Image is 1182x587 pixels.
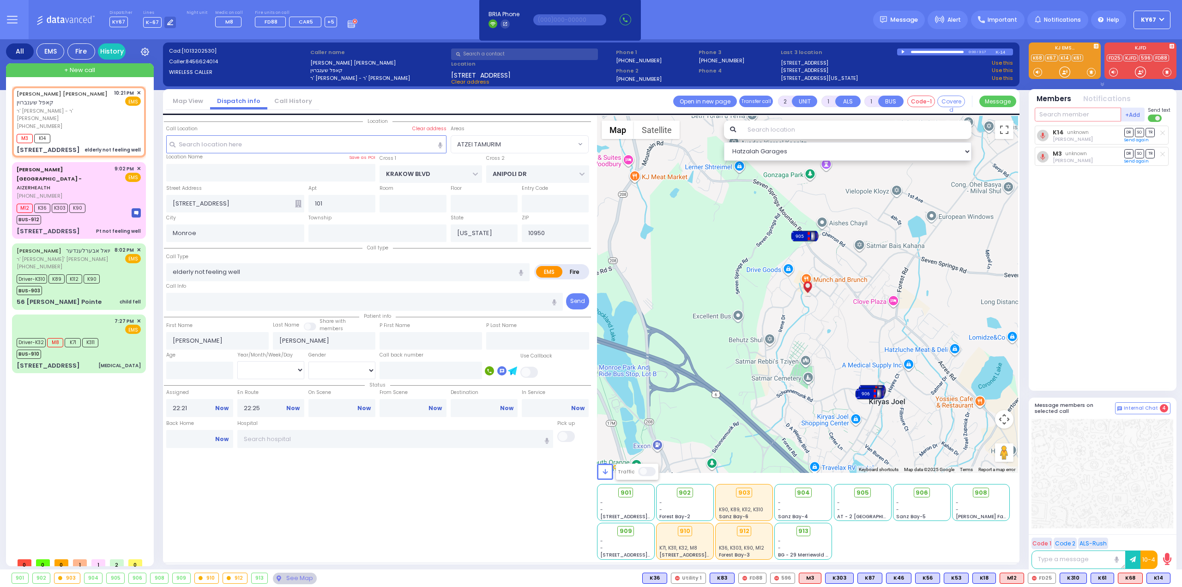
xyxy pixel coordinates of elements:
a: K61 [1072,54,1083,61]
a: K14 [1059,54,1071,61]
label: State [451,214,464,222]
span: EMS [125,97,141,106]
span: K-67 [143,17,162,28]
a: Now [215,404,229,412]
a: [STREET_ADDRESS][US_STATE] [781,74,858,82]
span: - [778,506,781,513]
label: Caller: [169,58,307,66]
a: [STREET_ADDRESS] [781,59,828,67]
label: [PHONE_NUMBER] [616,57,662,64]
span: ✕ [137,89,141,97]
div: BLS [857,573,882,584]
label: Destination [451,389,518,396]
span: Internal Chat [1124,405,1158,412]
span: M3 [17,134,33,143]
div: [STREET_ADDRESS] [17,145,80,155]
span: 9:02 PM [115,165,134,172]
span: 908 [975,488,987,497]
span: FD88 [265,18,277,25]
span: קאפל שענברוין [17,98,54,106]
span: [STREET_ADDRESS] [451,71,511,78]
input: Search hospital [237,430,554,448]
span: Sanz Bay-4 [778,513,808,520]
span: [STREET_ADDRESS][PERSON_NAME] [600,513,687,520]
span: Alert [947,16,961,24]
a: Use this [992,59,1013,67]
button: ALS-Rush [1078,538,1108,549]
div: Year/Month/Week/Day [237,351,304,359]
span: Berish Schonbrun [1053,136,1093,143]
label: Clear address [412,125,446,133]
span: - [956,499,959,506]
div: BLS [710,573,735,584]
label: Lines [143,10,176,16]
img: message-box.svg [132,208,141,218]
img: comment-alt.png [1117,406,1122,411]
div: BLS [825,573,854,584]
div: BLS [1146,573,1170,584]
img: client-location.gif [801,277,814,298]
div: elderly not feeling well [84,146,141,153]
button: Code-1 [907,96,935,107]
div: 902 [858,383,886,397]
span: K36 [34,204,50,213]
span: K90, K89, K112, K310 [719,506,763,513]
label: From Scene [380,389,446,396]
div: ALS [1118,573,1143,584]
label: Apt [308,185,317,192]
span: ATZEI TAMURIM [457,140,501,149]
span: 909 [620,526,632,536]
span: - [600,506,603,513]
div: 913 [252,573,268,583]
label: Location [451,60,613,68]
span: unknown [1065,150,1087,157]
label: Dispatcher [109,10,133,16]
span: 906 [916,488,928,497]
div: 912 [223,573,247,583]
a: M3 [1053,150,1062,157]
button: Internal Chat 4 [1115,402,1170,414]
span: Location [363,118,392,125]
span: Notifications [1044,16,1081,24]
a: Send again [1124,137,1149,143]
a: K14 [1053,129,1064,136]
span: K90 [84,274,100,284]
span: [PERSON_NAME] Farm [956,513,1010,520]
span: 0 [54,559,68,566]
span: Sanz Bay-5 [896,513,926,520]
a: Use this [992,67,1013,74]
a: Now [286,404,300,412]
div: 912 [737,526,751,536]
label: [PERSON_NAME] [PERSON_NAME] [310,59,448,67]
a: Map View [166,97,210,105]
span: - [896,499,899,506]
span: DR [1124,149,1134,158]
label: Call Type [166,253,188,260]
div: Fire [67,43,95,60]
span: 905 [856,488,869,497]
span: Important [988,16,1017,24]
div: 903 [736,488,752,498]
span: Patient info [359,313,396,320]
div: 902 [33,573,50,583]
a: Now [357,404,371,412]
button: +Add [1121,108,1145,121]
a: AIZERHEALTH [17,166,82,191]
span: ✕ [137,317,141,325]
span: 1 [91,559,105,566]
div: 903 [54,573,80,583]
a: [PERSON_NAME] [17,247,61,254]
span: 902 [679,488,691,497]
span: EMS [125,254,141,263]
label: Medic on call [215,10,244,16]
a: FD88 [1153,54,1169,61]
span: M8 [225,18,233,25]
span: M8 [47,338,63,347]
div: 901 [12,573,28,583]
label: Age [166,351,175,359]
span: - [778,499,781,506]
div: 909 [173,573,190,583]
span: 4 [1160,404,1168,412]
span: 913 [798,526,808,536]
div: EMS [36,43,64,60]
